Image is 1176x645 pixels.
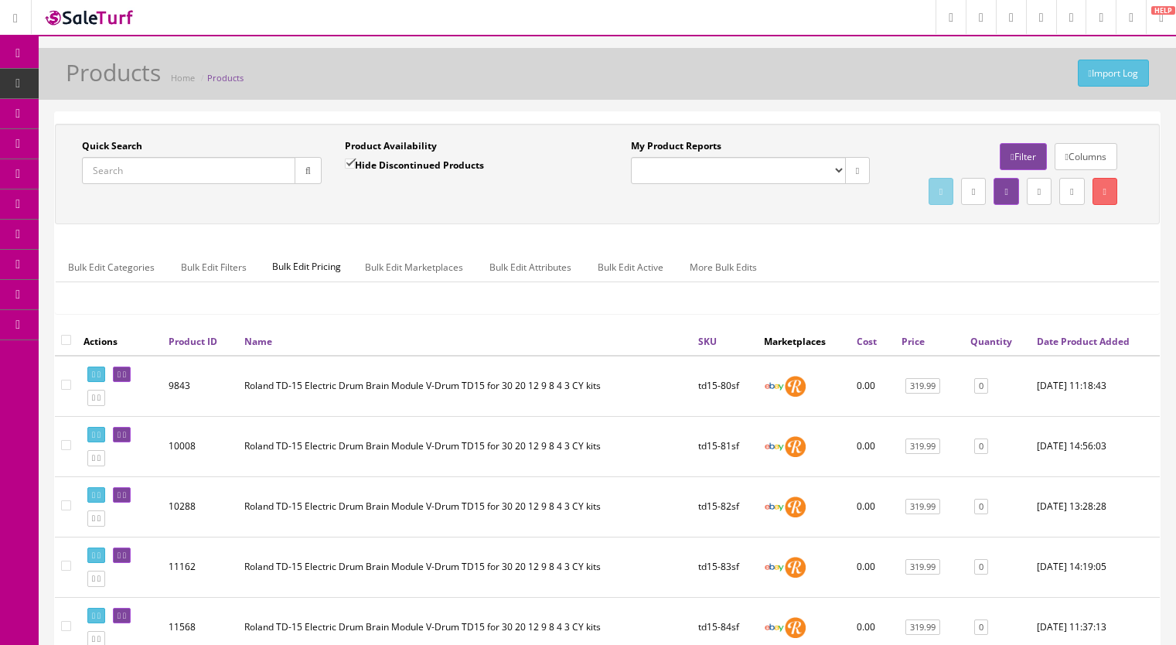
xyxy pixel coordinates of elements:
td: 10008 [162,416,238,476]
td: Roland TD-15 Electric Drum Brain Module V-Drum TD15 for 30 20 12 9 8 4 3 CY kits [238,476,692,537]
img: ebay [764,436,785,457]
a: 319.99 [905,378,940,394]
img: reverb [785,376,806,397]
a: Bulk Edit Marketplaces [353,252,476,282]
td: 10288 [162,476,238,537]
a: 319.99 [905,499,940,515]
td: td15-81sf [692,416,758,476]
td: td15-83sf [692,537,758,597]
a: Cost [857,335,877,348]
a: 0 [974,439,988,455]
td: Roland TD-15 Electric Drum Brain Module V-Drum TD15 for 30 20 12 9 8 4 3 CY kits [238,537,692,597]
a: Bulk Edit Filters [169,252,259,282]
img: ebay [764,557,785,578]
a: Name [244,335,272,348]
td: td15-80sf [692,356,758,417]
label: My Product Reports [631,139,721,153]
td: 0.00 [850,476,895,537]
a: 319.99 [905,439,940,455]
a: 319.99 [905,619,940,636]
a: 319.99 [905,559,940,575]
a: SKU [698,335,717,348]
td: 9843 [162,356,238,417]
td: 2024-10-21 14:19:05 [1031,537,1160,597]
img: ebay [764,497,785,517]
td: 2023-11-30 14:56:03 [1031,416,1160,476]
th: Actions [77,327,162,355]
span: HELP [1151,6,1175,15]
a: Filter [1000,143,1046,170]
img: reverb [785,436,806,457]
img: reverb [785,497,806,517]
a: Columns [1055,143,1117,170]
a: More Bulk Edits [677,252,769,282]
a: Products [207,72,244,84]
img: SaleTurf [43,7,136,28]
th: Marketplaces [758,327,850,355]
a: Bulk Edit Active [585,252,676,282]
td: Roland TD-15 Electric Drum Brain Module V-Drum TD15 for 30 20 12 9 8 4 3 CY kits [238,416,692,476]
a: Bulk Edit Attributes [477,252,584,282]
label: Quick Search [82,139,142,153]
img: ebay [764,617,785,638]
td: 11162 [162,537,238,597]
h1: Products [66,60,161,85]
a: 0 [974,619,988,636]
a: Date Product Added [1037,335,1130,348]
td: 2024-03-11 13:28:28 [1031,476,1160,537]
a: Quantity [970,335,1012,348]
label: Hide Discontinued Products [345,157,484,172]
td: 0.00 [850,537,895,597]
td: 2023-10-17 11:18:43 [1031,356,1160,417]
td: 0.00 [850,356,895,417]
a: Price [902,335,925,348]
a: Import Log [1078,60,1149,87]
td: 0.00 [850,416,895,476]
img: ebay [764,376,785,397]
td: Roland TD-15 Electric Drum Brain Module V-Drum TD15 for 30 20 12 9 8 4 3 CY kits [238,356,692,417]
span: Bulk Edit Pricing [261,252,353,282]
a: 0 [974,378,988,394]
input: Search [82,157,295,184]
a: Product ID [169,335,217,348]
img: reverb [785,557,806,578]
a: Bulk Edit Categories [56,252,167,282]
img: reverb [785,617,806,638]
input: Hide Discontinued Products [345,159,355,169]
label: Product Availability [345,139,437,153]
td: td15-82sf [692,476,758,537]
a: 0 [974,559,988,575]
a: 0 [974,499,988,515]
a: Home [171,72,195,84]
